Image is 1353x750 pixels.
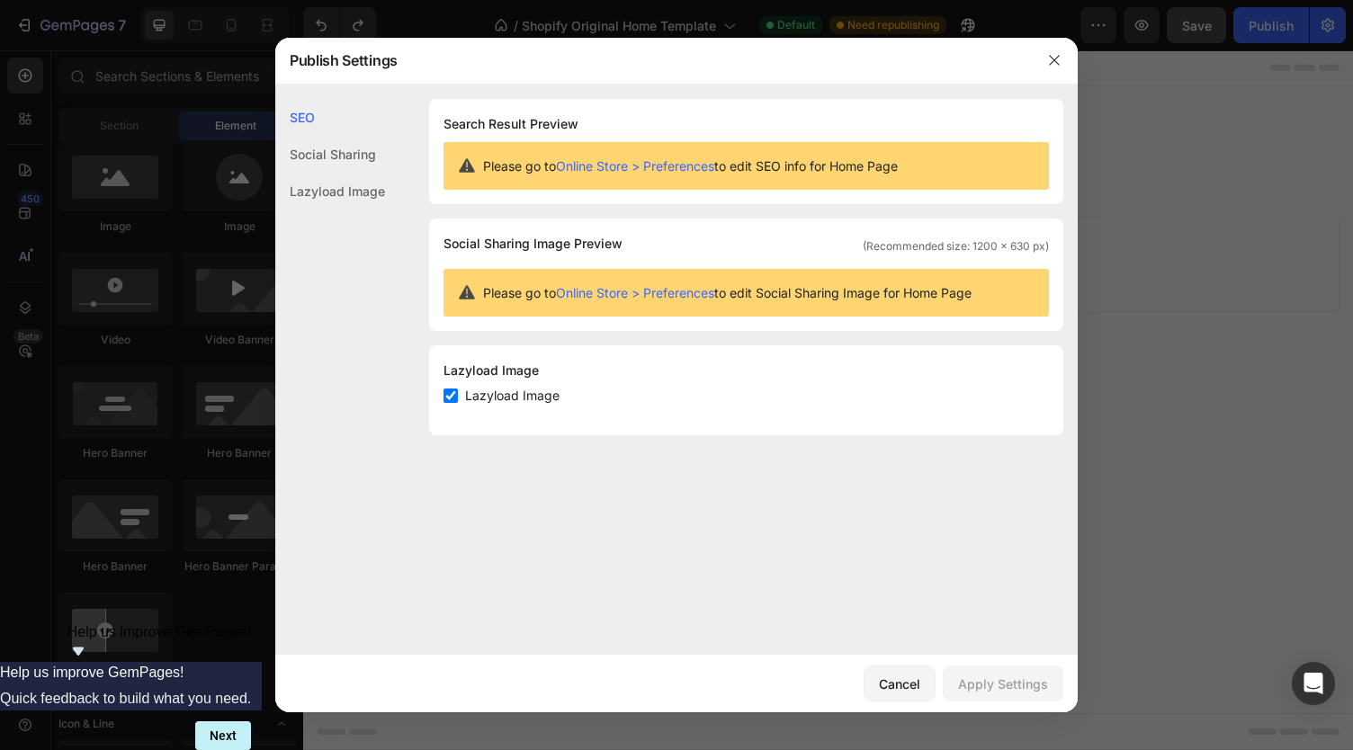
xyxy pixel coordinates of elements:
[556,285,714,300] a: Online Store > Preferences
[485,223,581,239] span: from URL or image
[879,674,920,693] div: Cancel
[619,201,729,219] div: Add blank section
[465,385,560,406] span: Lazyload Image
[337,223,461,239] span: inspired by CRO experts
[864,665,936,701] button: Cancel
[556,158,714,174] a: Online Store > Preferences
[958,674,1048,693] div: Apply Settings
[483,283,972,302] span: Please go to to edit Social Sharing Image for Home Page
[490,73,611,99] div: Rich Text Editor. Editing area: main
[275,37,1031,84] div: Publish Settings
[67,624,252,639] span: Help us improve GemPages!
[497,161,583,180] span: Add section
[275,136,385,173] div: Social Sharing
[275,173,385,210] div: Lazyload Image
[605,223,739,239] span: then drag & drop elements
[460,66,620,106] a: Rich Text Editor. Editing area: main
[488,201,582,219] div: Generate layout
[444,113,1049,135] h1: Search Result Preview
[943,665,1063,701] button: Apply Settings
[444,360,1049,381] div: Lazyload Image
[863,238,1049,254] span: (Recommended size: 1200 x 630 px)
[1292,662,1335,705] div: Open Intercom Messenger
[444,233,623,254] span: Social Sharing Image Preview
[490,73,611,99] p: [PERSON_NAME]
[346,201,455,219] div: Choose templates
[275,99,385,136] div: SEO
[483,156,898,175] span: Please go to to edit SEO info for Home Page
[67,624,252,662] button: Show survey - Help us improve GemPages!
